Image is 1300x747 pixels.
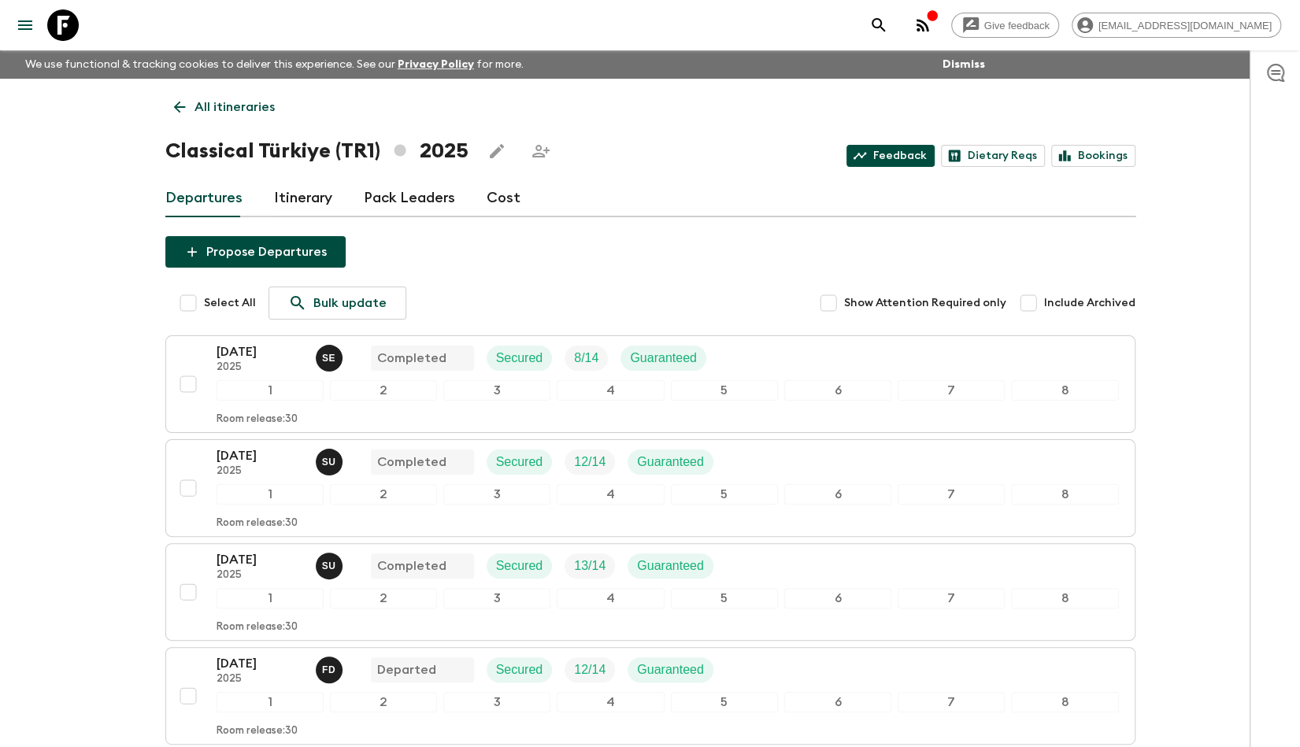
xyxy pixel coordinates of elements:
p: Bulk update [313,294,387,312]
p: 12 / 14 [574,660,606,679]
a: Departures [165,179,243,217]
p: 2025 [217,673,303,686]
p: We use functional & tracking cookies to deliver this experience. See our for more. [19,50,530,79]
button: Dismiss [939,54,989,76]
p: Room release: 30 [217,413,298,426]
span: Süleyman Erköse [316,349,346,362]
span: Show Attention Required only [844,295,1006,311]
p: Guaranteed [637,453,704,471]
span: Include Archived [1044,295,1135,311]
span: [EMAIL_ADDRESS][DOMAIN_NAME] [1090,20,1280,31]
button: Propose Departures [165,236,346,268]
p: Room release: 30 [217,621,298,634]
p: Room release: 30 [217,517,298,530]
p: 2025 [217,361,303,374]
div: 3 [443,692,550,712]
div: 3 [443,484,550,505]
p: Completed [377,349,446,368]
div: 7 [898,380,1005,401]
h1: Classical Türkiye (TR1) 2025 [165,135,469,167]
div: Secured [487,657,553,682]
p: Completed [377,453,446,471]
p: Room release: 30 [217,725,298,738]
div: Trip Fill [565,449,615,475]
div: 2 [330,588,437,608]
button: [DATE]2025Sefa UzCompletedSecuredTrip FillGuaranteed12345678Room release:30 [165,543,1135,641]
span: Sefa Uz [316,557,346,570]
p: Secured [496,660,543,679]
div: 2 [330,484,437,505]
div: 8 [1011,484,1118,505]
button: [DATE]2025Sefa UzCompletedSecuredTrip FillGuaranteed12345678Room release:30 [165,439,1135,537]
div: Trip Fill [565,553,615,579]
div: 2 [330,692,437,712]
div: 6 [784,692,891,712]
div: 5 [671,484,778,505]
p: Guaranteed [637,557,704,575]
button: [DATE]2025Süleyman ErköseCompletedSecuredTrip FillGuaranteed12345678Room release:30 [165,335,1135,433]
a: Give feedback [951,13,1059,38]
p: 12 / 14 [574,453,606,471]
a: Cost [487,179,520,217]
a: All itineraries [165,91,283,123]
p: 8 / 14 [574,349,598,368]
div: Secured [487,449,553,475]
p: All itineraries [194,98,275,116]
div: 1 [217,588,324,608]
div: 4 [557,588,664,608]
a: Bulk update [269,287,406,320]
p: Secured [496,349,543,368]
span: Fatih Develi [316,661,346,674]
div: 6 [784,588,891,608]
div: Trip Fill [565,657,615,682]
span: Select All [204,295,256,311]
div: 1 [217,380,324,401]
div: 3 [443,588,550,608]
button: menu [9,9,41,41]
a: Feedback [846,145,935,167]
div: 7 [898,484,1005,505]
a: Bookings [1051,145,1135,167]
span: Share this itinerary [525,135,557,167]
p: [DATE] [217,654,303,673]
p: Departed [377,660,436,679]
div: 1 [217,484,324,505]
p: Guaranteed [630,349,697,368]
p: Guaranteed [637,660,704,679]
p: [DATE] [217,550,303,569]
div: 1 [217,692,324,712]
div: 7 [898,692,1005,712]
div: 7 [898,588,1005,608]
div: 8 [1011,588,1118,608]
div: Trip Fill [565,346,608,371]
div: [EMAIL_ADDRESS][DOMAIN_NAME] [1072,13,1281,38]
div: 4 [557,692,664,712]
span: Sefa Uz [316,453,346,466]
button: search adventures [863,9,894,41]
div: 8 [1011,380,1118,401]
a: Dietary Reqs [941,145,1045,167]
span: Give feedback [976,20,1058,31]
p: [DATE] [217,342,303,361]
p: Secured [496,557,543,575]
p: 13 / 14 [574,557,606,575]
p: Completed [377,557,446,575]
div: 2 [330,380,437,401]
div: 8 [1011,692,1118,712]
button: [DATE]2025Fatih DeveliDepartedSecuredTrip FillGuaranteed12345678Room release:30 [165,647,1135,745]
div: 6 [784,380,891,401]
p: Secured [496,453,543,471]
div: 5 [671,692,778,712]
a: Pack Leaders [364,179,455,217]
div: 5 [671,588,778,608]
button: Edit this itinerary [481,135,513,167]
div: 6 [784,484,891,505]
p: 2025 [217,569,303,582]
div: 3 [443,380,550,401]
div: Secured [487,346,553,371]
div: 5 [671,380,778,401]
div: 4 [557,484,664,505]
div: 4 [557,380,664,401]
a: Itinerary [274,179,332,217]
p: [DATE] [217,446,303,465]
